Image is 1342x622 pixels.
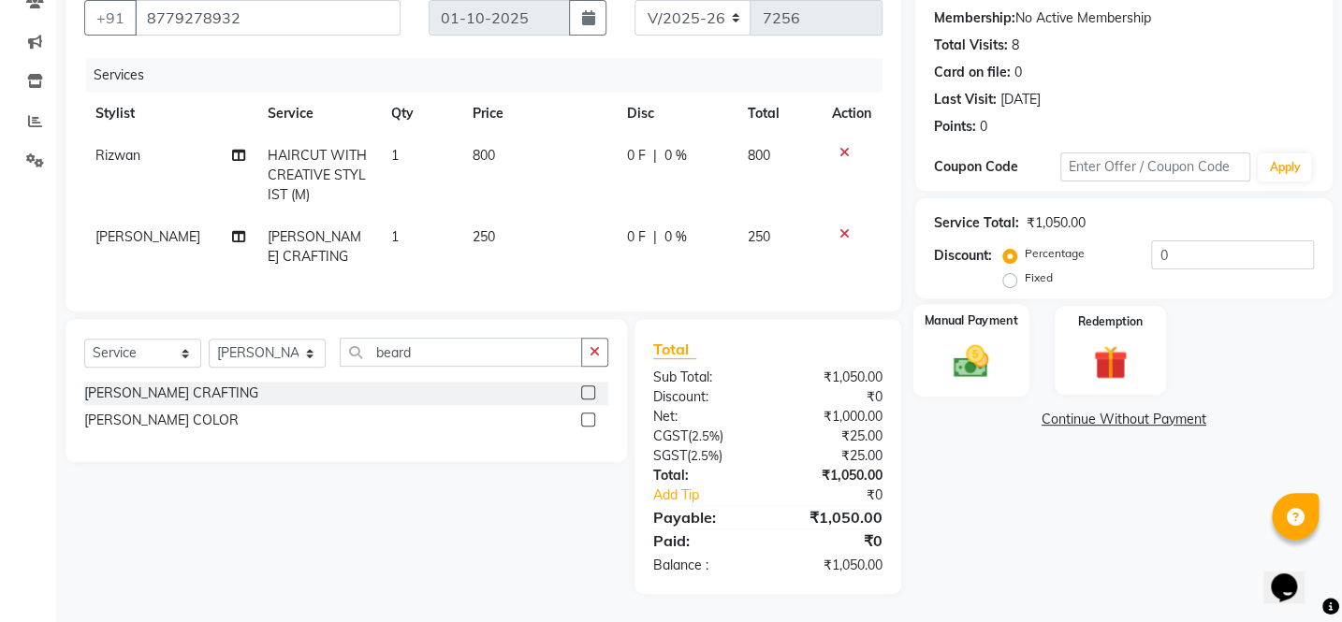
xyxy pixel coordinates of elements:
a: Add Tip [639,485,789,505]
th: Total [737,93,821,135]
span: 0 % [664,227,687,247]
label: Redemption [1078,313,1143,330]
span: [PERSON_NAME] [95,228,200,245]
span: 250 [748,228,770,245]
div: [DATE] [1000,90,1041,109]
div: ( ) [639,427,767,446]
img: _gift.svg [1083,341,1138,383]
span: [PERSON_NAME] CRAFTING [268,228,361,265]
button: Apply [1258,153,1311,181]
th: Stylist [84,93,256,135]
iframe: chat widget [1263,547,1323,603]
span: 2.5% [692,428,720,443]
span: CGST [653,427,688,444]
a: Continue Without Payment [919,410,1329,429]
div: ₹0 [789,485,896,505]
th: Service [256,93,379,135]
span: 0 % [664,146,687,166]
div: ₹1,050.00 [767,556,896,575]
th: Action [821,93,883,135]
label: Manual Payment [924,311,1017,329]
div: ₹0 [767,387,896,407]
img: _cash.svg [941,340,999,382]
span: | [653,227,657,247]
div: ₹1,000.00 [767,407,896,427]
div: Net: [639,407,767,427]
div: 8 [1012,36,1019,55]
span: 0 F [627,146,646,166]
div: Paid: [639,529,767,552]
label: Fixed [1025,269,1053,286]
span: SGST [653,447,687,464]
div: ₹1,050.00 [1027,213,1086,233]
div: ₹1,050.00 [767,506,896,528]
div: Services [86,58,897,93]
div: Total Visits: [934,36,1008,55]
div: Points: [934,117,976,137]
span: 800 [748,147,770,164]
div: ₹1,050.00 [767,466,896,485]
div: ₹25.00 [767,427,896,446]
div: Last Visit: [934,90,997,109]
div: ₹25.00 [767,446,896,466]
span: 1 [391,147,399,164]
div: ( ) [639,446,767,466]
div: No Active Membership [934,8,1314,28]
div: Membership: [934,8,1015,28]
th: Disc [616,93,737,135]
div: Coupon Code [934,157,1060,177]
span: | [653,146,657,166]
label: Percentage [1025,245,1085,262]
span: Rizwan [95,147,140,164]
div: Sub Total: [639,368,767,387]
div: Total: [639,466,767,485]
div: ₹1,050.00 [767,368,896,387]
span: 1 [391,228,399,245]
div: Discount: [934,246,992,266]
div: Payable: [639,506,767,528]
input: Enter Offer / Coupon Code [1060,152,1250,181]
input: Search or Scan [340,338,582,367]
span: Total [653,340,696,359]
div: Service Total: [934,213,1019,233]
div: [PERSON_NAME] CRAFTING [84,383,258,403]
div: Balance : [639,556,767,575]
span: 250 [473,228,495,245]
th: Qty [380,93,461,135]
span: 2.5% [691,448,719,463]
span: HAIRCUT WITH CREATIVE STYLIST (M) [268,147,367,203]
div: 0 [980,117,987,137]
div: [PERSON_NAME] COLOR [84,411,239,430]
div: ₹0 [767,529,896,552]
div: Discount: [639,387,767,407]
div: Card on file: [934,63,1011,82]
div: 0 [1014,63,1022,82]
span: 800 [473,147,495,164]
th: Price [461,93,616,135]
span: 0 F [627,227,646,247]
